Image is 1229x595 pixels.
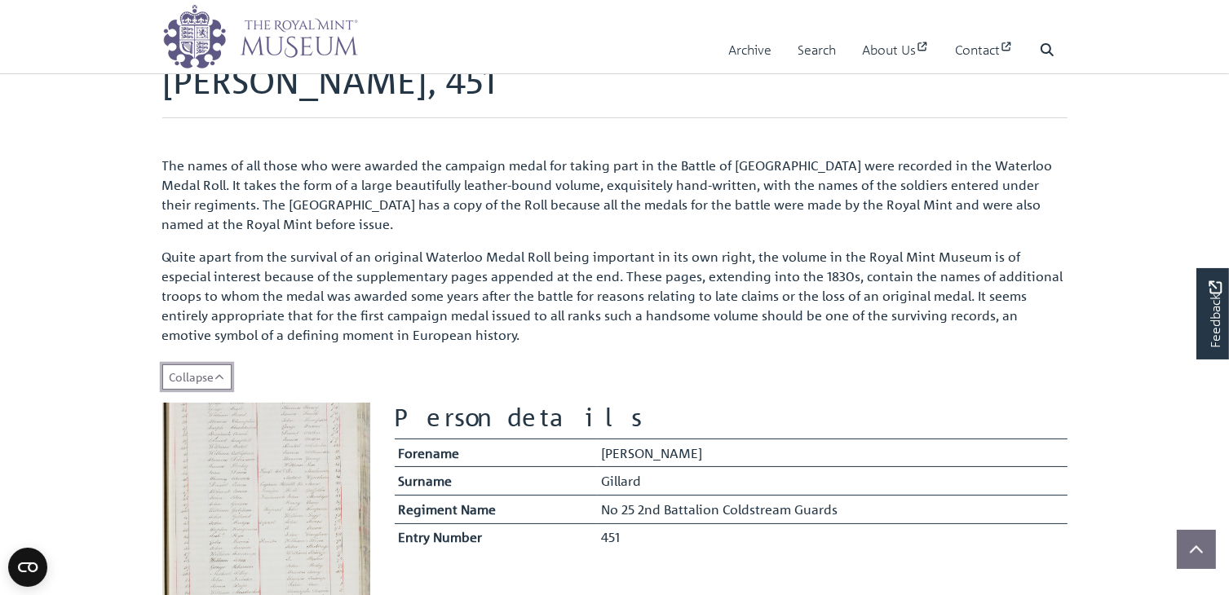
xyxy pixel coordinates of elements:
td: No 25 2nd Battalion Coldstream Guards [598,495,1068,523]
h1: [PERSON_NAME], 451 [162,60,1068,117]
h2: Person details [395,403,1068,432]
th: Regiment Name [395,495,598,523]
th: Entry Number [395,523,598,551]
td: Gillard [598,467,1068,496]
span: Feedback [1205,280,1225,348]
button: Show less of the content [162,364,232,390]
td: [PERSON_NAME] [598,439,1068,467]
img: logo_wide.png [162,4,358,69]
a: Would you like to provide feedback? [1196,268,1229,359]
a: Search [798,27,837,73]
span: Less [170,369,224,384]
button: Scroll to top [1177,530,1216,569]
td: 451 [598,523,1068,551]
th: Surname [395,467,598,496]
a: Contact [956,27,1014,73]
span: The names of all those who were awarded the campaign medal for taking part in the Battle of [GEOG... [162,157,1053,232]
button: Open CMP widget [8,548,47,587]
span: Quite apart from the survival of an original Waterloo Medal Roll being important in its own right... [162,249,1063,343]
a: About Us [863,27,930,73]
th: Forename [395,439,598,467]
a: Archive [729,27,772,73]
